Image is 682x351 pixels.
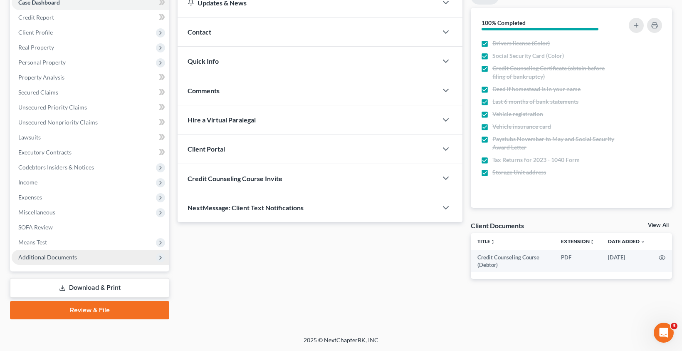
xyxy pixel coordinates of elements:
[477,238,495,244] a: Titleunfold_more
[608,238,645,244] a: Date Added expand_more
[18,104,87,111] span: Unsecured Priority Claims
[18,59,66,66] span: Personal Property
[12,220,169,235] a: SOFA Review
[188,116,256,124] span: Hire a Virtual Paralegal
[492,168,546,177] span: Storage Unit address
[12,145,169,160] a: Executory Contracts
[188,87,220,95] span: Comments
[12,70,169,85] a: Property Analysis
[648,222,669,228] a: View All
[471,250,554,273] td: Credit Counseling Course (Debtor)
[18,119,98,126] span: Unsecured Nonpriority Claims
[188,57,219,65] span: Quick Info
[671,323,677,329] span: 3
[492,97,578,106] span: Last 6 months of bank statements
[492,110,543,118] span: Vehicle registration
[492,52,564,60] span: Social Security Card (Color)
[482,19,526,26] strong: 100% Completed
[18,239,47,246] span: Means Test
[492,135,615,152] span: Paystubs November to May and Social Security Award Letter
[654,323,674,343] iframe: Intercom live chat
[18,29,53,36] span: Client Profile
[18,164,94,171] span: Codebtors Insiders & Notices
[471,221,524,230] div: Client Documents
[18,179,37,186] span: Income
[18,44,54,51] span: Real Property
[18,149,72,156] span: Executory Contracts
[492,85,581,93] span: Deed if homestead is in your name
[18,194,42,201] span: Expenses
[10,301,169,319] a: Review & File
[188,28,211,36] span: Contact
[12,85,169,100] a: Secured Claims
[492,64,615,81] span: Credit Counseling Certificate (obtain before filing of bankruptcy)
[18,209,55,216] span: Miscellaneous
[18,89,58,96] span: Secured Claims
[590,239,595,244] i: unfold_more
[18,134,41,141] span: Lawsuits
[492,39,550,47] span: Drivers license (Color)
[18,74,64,81] span: Property Analysis
[104,336,578,351] div: 2025 © NextChapterBK, INC
[492,156,580,164] span: Tax Returns for 2023 - 1040 Form
[188,145,225,153] span: Client Portal
[601,250,652,273] td: [DATE]
[640,239,645,244] i: expand_more
[12,100,169,115] a: Unsecured Priority Claims
[12,10,169,25] a: Credit Report
[188,174,282,182] span: Credit Counseling Course Invite
[18,14,54,21] span: Credit Report
[492,122,551,131] span: Vehicle insurance card
[561,238,595,244] a: Extensionunfold_more
[12,115,169,130] a: Unsecured Nonpriority Claims
[18,224,53,231] span: SOFA Review
[490,239,495,244] i: unfold_more
[554,250,601,273] td: PDF
[10,278,169,298] a: Download & Print
[188,204,304,212] span: NextMessage: Client Text Notifications
[18,254,77,261] span: Additional Documents
[12,130,169,145] a: Lawsuits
